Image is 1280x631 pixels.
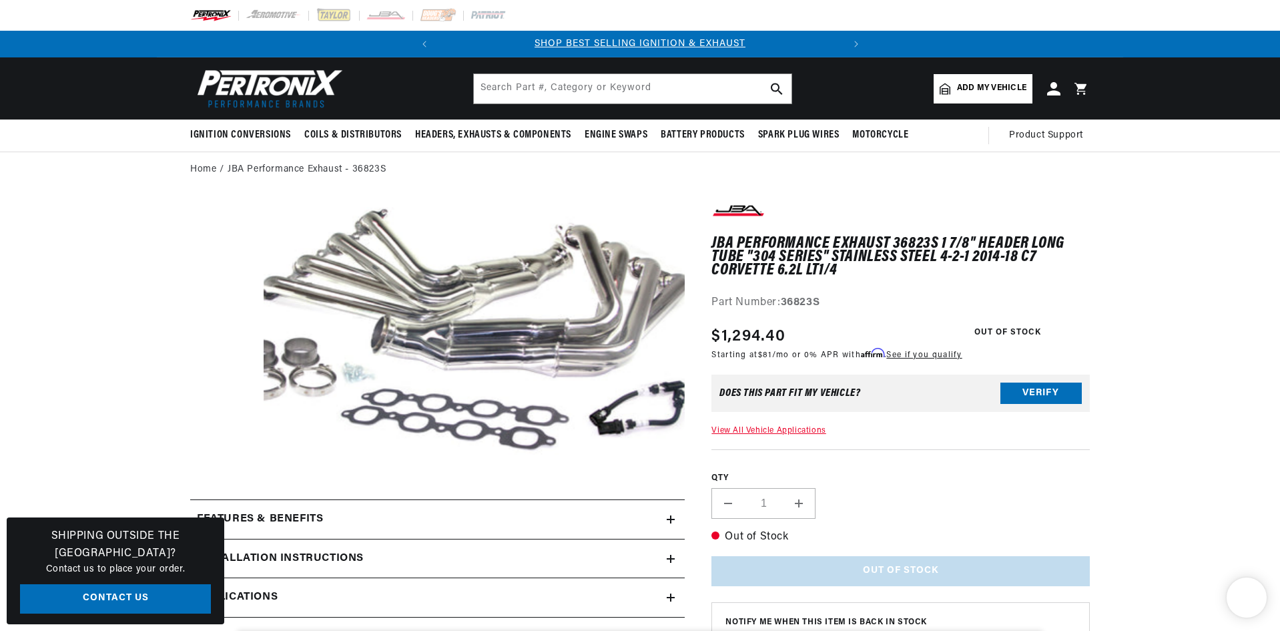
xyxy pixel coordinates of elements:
summary: Installation instructions [190,540,685,578]
span: Spark Plug Wires [758,128,840,142]
h2: Installation instructions [197,550,364,568]
img: Pertronix [190,65,344,112]
span: Add my vehicle [957,82,1026,95]
summary: Battery Products [654,120,751,151]
summary: Features & Benefits [190,500,685,539]
input: Search Part #, Category or Keyword [474,74,791,103]
button: Translation missing: en.sections.announcements.previous_announcement [411,31,438,57]
summary: Ignition Conversions [190,120,298,151]
p: Starting at /mo or 0% APR with . [711,349,962,361]
div: Announcement [438,37,843,51]
a: See if you qualify - Learn more about Affirm Financing (opens in modal) [886,351,962,359]
span: $81 [758,351,772,359]
span: Out of Stock [967,325,1048,341]
div: 1 of 2 [438,37,843,51]
span: Motorcycle [852,128,908,142]
button: Translation missing: en.sections.announcements.next_announcement [843,31,870,57]
p: Out of Stock [711,529,1090,546]
summary: Product Support [1009,120,1090,152]
h1: JBA Performance Exhaust 36823S 1 7/8" Header Long Tube "304 Series" Stainless Steel 4-2-1 2014-18... [711,237,1090,278]
span: Applications [197,589,278,606]
a: JBA Performance Exhaust - 36823S [228,162,386,177]
div: Does This part fit My vehicle? [719,388,860,399]
span: Ignition Conversions [190,128,291,142]
a: Add my vehicle [934,74,1032,103]
span: Headers, Exhausts & Components [415,128,571,142]
span: Affirm [861,348,884,358]
summary: Spark Plug Wires [751,120,846,151]
button: Verify [1000,383,1082,404]
span: Product Support [1009,128,1083,143]
summary: Engine Swaps [578,120,654,151]
span: Engine Swaps [585,128,647,142]
a: Applications [190,578,685,618]
div: Part Number: [711,294,1090,312]
strong: 36823S [781,297,820,308]
summary: Headers, Exhausts & Components [408,120,578,151]
span: Battery Products [661,128,745,142]
summary: Coils & Distributors [298,120,408,151]
nav: breadcrumbs [190,162,1090,177]
h2: Features & Benefits [197,511,323,528]
h3: Shipping Outside the [GEOGRAPHIC_DATA]? [20,528,211,562]
a: SHOP BEST SELLING IGNITION & EXHAUST [535,39,745,49]
slideshow-component: Translation missing: en.sections.announcements.announcement_bar [157,31,1123,57]
p: Contact us to place your order. [20,562,211,577]
a: View All Vehicle Applications [711,427,826,435]
a: Home [190,162,216,177]
label: QTY [711,473,1090,484]
span: Notify me when this item is back in stock [725,616,1076,629]
span: Coils & Distributors [304,128,402,142]
summary: Motorcycle [846,120,915,151]
a: Contact Us [20,584,211,614]
button: search button [762,74,791,103]
span: $1,294.40 [711,325,785,349]
media-gallery: Gallery Viewer [190,201,685,473]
